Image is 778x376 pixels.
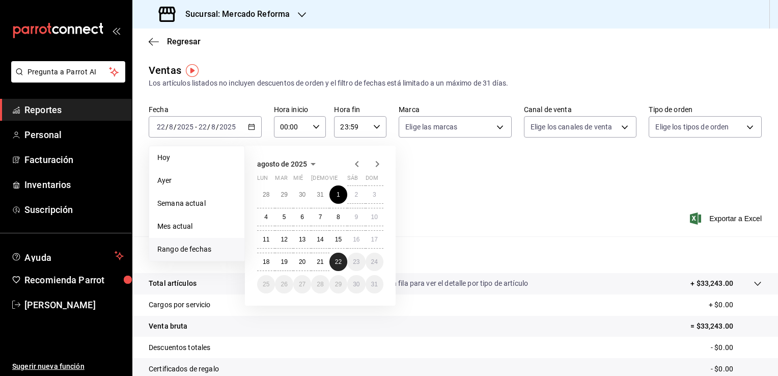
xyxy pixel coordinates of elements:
[399,106,512,113] label: Marca
[711,364,762,374] p: - $0.00
[263,258,269,265] abbr: 18 de agosto de 2025
[690,278,733,289] p: + $33,243.00
[157,221,236,232] span: Mes actual
[300,213,304,221] abbr: 6 de agosto de 2025
[195,123,197,131] span: -
[275,208,293,226] button: 5 de agosto de 2025
[24,273,124,287] span: Recomienda Parrot
[299,258,305,265] abbr: 20 de agosto de 2025
[169,123,174,131] input: --
[257,175,268,185] abbr: lunes
[281,191,287,198] abbr: 29 de julio de 2025
[174,123,177,131] span: /
[156,123,165,131] input: --
[334,106,386,113] label: Hora fin
[12,361,124,372] span: Sugerir nueva función
[177,8,290,20] h3: Sucursal: Mercado Reforma
[354,213,358,221] abbr: 9 de agosto de 2025
[317,191,323,198] abbr: 31 de julio de 2025
[311,253,329,271] button: 21 de agosto de 2025
[655,122,729,132] span: Elige los tipos de orden
[157,244,236,255] span: Rango de fechas
[293,275,311,293] button: 27 de agosto de 2025
[281,281,287,288] abbr: 26 de agosto de 2025
[311,185,329,204] button: 31 de julio de 2025
[317,281,323,288] abbr: 28 de agosto de 2025
[299,236,305,243] abbr: 13 de agosto de 2025
[329,185,347,204] button: 1 de agosto de 2025
[329,275,347,293] button: 29 de agosto de 2025
[149,278,197,289] p: Total artículos
[219,123,236,131] input: ----
[347,208,365,226] button: 9 de agosto de 2025
[337,213,340,221] abbr: 8 de agosto de 2025
[149,342,210,353] p: Descuentos totales
[347,230,365,249] button: 16 de agosto de 2025
[257,185,275,204] button: 28 de julio de 2025
[149,364,219,374] p: Certificados de regalo
[274,106,326,113] label: Hora inicio
[24,250,110,262] span: Ayuda
[157,175,236,186] span: Ayer
[281,236,287,243] abbr: 12 de agosto de 2025
[299,191,305,198] abbr: 30 de julio de 2025
[347,185,365,204] button: 2 de agosto de 2025
[7,74,125,85] a: Pregunta a Parrot AI
[275,230,293,249] button: 12 de agosto de 2025
[366,175,378,185] abbr: domingo
[317,236,323,243] abbr: 14 de agosto de 2025
[329,253,347,271] button: 22 de agosto de 2025
[335,281,342,288] abbr: 29 de agosto de 2025
[263,281,269,288] abbr: 25 de agosto de 2025
[690,321,762,332] p: = $33,243.00
[149,78,762,89] div: Los artículos listados no incluyen descuentos de orden y el filtro de fechas está limitado a un m...
[311,208,329,226] button: 7 de agosto de 2025
[275,185,293,204] button: 29 de julio de 2025
[354,191,358,198] abbr: 2 de agosto de 2025
[257,158,319,170] button: agosto de 2025
[371,281,378,288] abbr: 31 de agosto de 2025
[24,128,124,142] span: Personal
[149,249,762,261] p: Resumen
[149,321,187,332] p: Venta bruta
[157,152,236,163] span: Hoy
[281,258,287,265] abbr: 19 de agosto de 2025
[337,191,340,198] abbr: 1 de agosto de 2025
[24,153,124,167] span: Facturación
[257,208,275,226] button: 4 de agosto de 2025
[371,213,378,221] abbr: 10 de agosto de 2025
[649,106,762,113] label: Tipo de orden
[186,64,199,77] img: Tooltip marker
[366,185,383,204] button: 3 de agosto de 2025
[275,275,293,293] button: 26 de agosto de 2025
[257,275,275,293] button: 25 de agosto de 2025
[353,236,359,243] abbr: 16 de agosto de 2025
[11,61,125,83] button: Pregunta a Parrot AI
[149,37,201,46] button: Regresar
[167,37,201,46] span: Regresar
[371,258,378,265] abbr: 24 de agosto de 2025
[347,275,365,293] button: 30 de agosto de 2025
[311,230,329,249] button: 14 de agosto de 2025
[366,275,383,293] button: 31 de agosto de 2025
[353,281,359,288] abbr: 30 de agosto de 2025
[329,230,347,249] button: 15 de agosto de 2025
[373,191,376,198] abbr: 3 de agosto de 2025
[692,212,762,225] button: Exportar a Excel
[524,106,637,113] label: Canal de venta
[311,175,371,185] abbr: jueves
[366,230,383,249] button: 17 de agosto de 2025
[293,208,311,226] button: 6 de agosto de 2025
[359,278,528,289] p: Da clic en la fila para ver el detalle por tipo de artículo
[275,253,293,271] button: 19 de agosto de 2025
[293,185,311,204] button: 30 de julio de 2025
[198,123,207,131] input: --
[311,275,329,293] button: 28 de agosto de 2025
[211,123,216,131] input: --
[24,298,124,312] span: [PERSON_NAME]
[299,281,305,288] abbr: 27 de agosto de 2025
[366,208,383,226] button: 10 de agosto de 2025
[329,175,338,185] abbr: viernes
[263,191,269,198] abbr: 28 de julio de 2025
[216,123,219,131] span: /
